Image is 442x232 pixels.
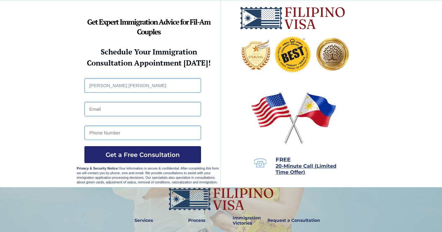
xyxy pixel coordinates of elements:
strong: Services [134,218,153,223]
strong: Schedule Your Immigration [101,47,197,57]
input: Phone Number [84,126,201,140]
span: 20-Minute Call (Limited Time Offer) [276,163,336,175]
span: Get a Free Consultation [84,151,201,158]
button: Get a Free Consultation [84,146,201,163]
a: 20-Minute Call (Limited Time Offer) [276,164,336,175]
strong: Process [188,218,205,223]
span: Your information is secure & confidential. After completing this form we will contact you by phon... [77,166,219,184]
a: Request a Consultation [265,214,323,228]
strong: Request a Consultation [267,218,320,223]
strong: Immigration Victories [233,215,261,226]
a: Immigration Victories [230,214,251,228]
input: Full Name [84,78,201,93]
strong: Consultation Appointment [DATE]! [87,58,211,68]
input: Email [84,102,201,116]
a: Services [130,214,157,228]
span: FREE [276,156,291,163]
strong: Get Expert Immigration Advice for Fil-Am Couples [87,17,210,37]
strong: Privacy & Security Notice: [77,166,119,170]
a: Process [185,214,208,228]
